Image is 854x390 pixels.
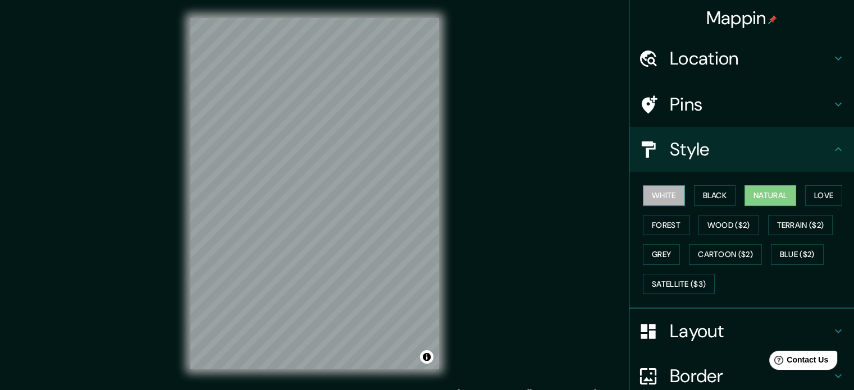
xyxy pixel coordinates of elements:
[643,274,715,295] button: Satellite ($3)
[689,244,762,265] button: Cartoon ($2)
[698,215,759,236] button: Wood ($2)
[771,244,824,265] button: Blue ($2)
[643,215,689,236] button: Forest
[768,15,777,24] img: pin-icon.png
[670,320,832,342] h4: Layout
[805,185,842,206] button: Love
[670,138,832,160] h4: Style
[706,7,778,29] h4: Mappin
[768,215,833,236] button: Terrain ($2)
[670,93,832,116] h4: Pins
[643,185,685,206] button: White
[643,244,680,265] button: Grey
[670,47,832,70] h4: Location
[629,82,854,127] div: Pins
[754,346,842,378] iframe: Help widget launcher
[694,185,736,206] button: Black
[670,365,832,387] h4: Border
[629,309,854,354] div: Layout
[190,18,439,369] canvas: Map
[420,350,433,364] button: Toggle attribution
[745,185,796,206] button: Natural
[629,127,854,172] div: Style
[629,36,854,81] div: Location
